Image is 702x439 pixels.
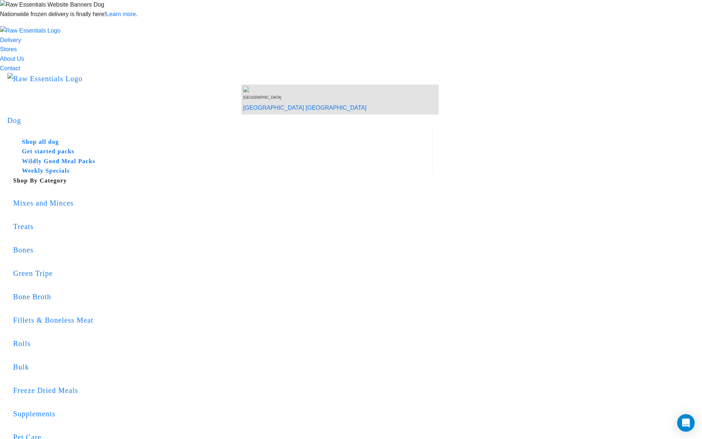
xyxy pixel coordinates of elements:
h5: Shop By Category [13,176,433,186]
a: Dog [7,116,21,124]
a: Shop all dog [13,137,421,147]
a: Weekly Specials [13,166,421,176]
a: Rolls [13,328,433,359]
a: Green Tripe [13,258,433,289]
a: Fillets & Boneless Meat [13,304,433,336]
a: Wildly Good Meal Packs [13,157,421,166]
a: Freeze Dried Meals [13,375,433,406]
div: Bulk [13,361,433,373]
a: Treats [13,211,433,242]
h5: Shop all dog [22,137,421,147]
div: Fillets & Boneless Meat [13,314,433,326]
div: Open Intercom Messenger [677,414,695,432]
a: [GEOGRAPHIC_DATA] [306,105,367,111]
a: Bulk [13,351,433,383]
h5: Weekly Specials [22,166,421,176]
div: Rolls [13,338,433,349]
img: van-moving.png [243,86,250,92]
a: Bones [13,234,433,266]
a: Get started packs [13,147,421,157]
h5: Wildly Good Meal Packs [22,157,421,166]
div: Supplements [13,408,433,420]
div: Mixes and Minces [13,197,433,209]
div: Treats [13,221,433,232]
a: Learn more [106,11,136,17]
a: Bone Broth [13,281,433,312]
span: [GEOGRAPHIC_DATA] [243,95,281,100]
h5: Get started packs [22,147,421,157]
img: Raw Essentials Logo [7,73,83,85]
div: Freeze Dried Meals [13,384,433,396]
div: Bones [13,244,433,256]
a: Mixes and Minces [13,187,433,219]
div: Green Tripe [13,267,433,279]
a: Supplements [13,398,433,429]
div: Bone Broth [13,291,433,303]
a: [GEOGRAPHIC_DATA] [243,105,304,111]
